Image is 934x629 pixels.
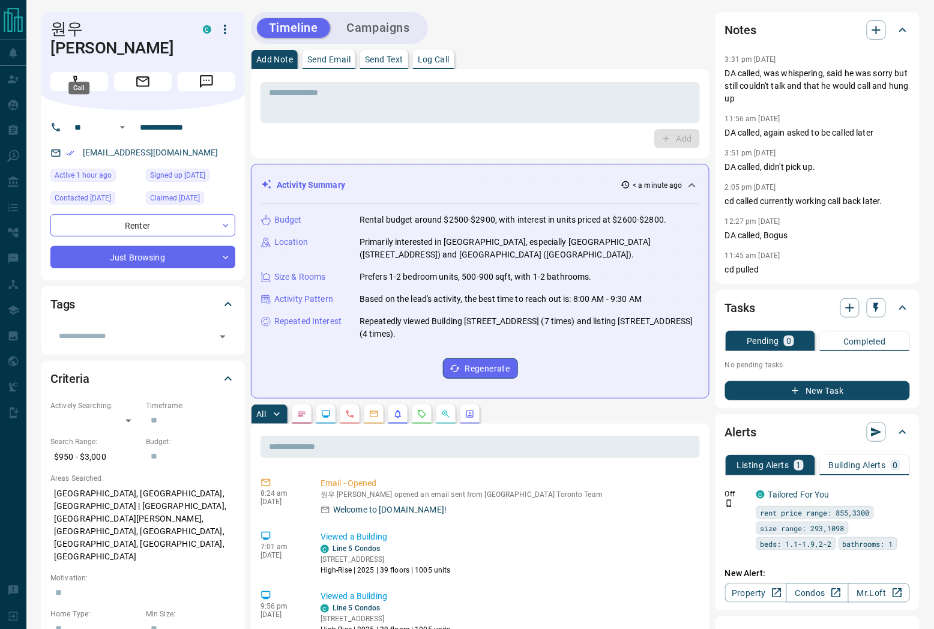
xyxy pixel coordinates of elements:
[321,490,695,500] p: 원우 [PERSON_NAME] opened an email sent from [GEOGRAPHIC_DATA] Toronto Team
[146,169,235,185] div: Sat Aug 30 2025
[50,369,89,388] h2: Criteria
[321,613,451,624] p: [STREET_ADDRESS]
[829,461,886,469] p: Building Alerts
[360,214,666,226] p: Rental budget around $2500-$2900, with interest in units priced at $2600-$2800.
[725,499,734,508] svg: Push Notification Only
[633,180,682,191] p: < a minute ago
[725,55,776,64] p: 3:31 pm [DATE]
[360,293,642,305] p: Based on the lead's activity, the best time to reach out is: 8:00 AM - 9:30 AM
[725,423,756,442] h2: Alerts
[365,55,403,64] p: Send Text
[50,295,75,314] h2: Tags
[893,461,898,469] p: 0
[843,337,886,346] p: Completed
[50,290,235,319] div: Tags
[261,174,699,196] div: Activity Summary< a minute ago
[756,490,765,499] div: condos.ca
[321,565,451,576] p: High-Rise | 2025 | 39 floors | 1005 units
[274,214,302,226] p: Budget
[345,409,355,419] svg: Calls
[50,246,235,268] div: Just Browsing
[50,609,140,619] p: Home Type:
[146,436,235,447] p: Budget:
[214,328,231,345] button: Open
[761,538,832,550] span: beds: 1.1-1.9,2-2
[50,436,140,447] p: Search Range:
[725,489,749,499] p: Off
[725,195,910,208] p: cd called currently working call back later.
[725,567,910,580] p: New Alert:
[725,293,910,322] div: Tasks
[68,82,89,94] div: Call
[418,55,450,64] p: Log Call
[150,169,205,181] span: Signed up [DATE]
[50,484,235,567] p: [GEOGRAPHIC_DATA], [GEOGRAPHIC_DATA], [GEOGRAPHIC_DATA] | [GEOGRAPHIC_DATA], [GEOGRAPHIC_DATA][PE...
[277,179,345,191] p: Activity Summary
[360,315,699,340] p: Repeatedly viewed Building [STREET_ADDRESS] (7 times) and listing [STREET_ADDRESS] (4 times).
[443,358,518,379] button: Regenerate
[257,18,330,38] button: Timeline
[114,72,172,91] span: Email
[261,498,303,506] p: [DATE]
[321,477,695,490] p: Email - Opened
[146,400,235,411] p: Timeframe:
[297,409,307,419] svg: Notes
[261,610,303,619] p: [DATE]
[274,236,308,248] p: Location
[725,217,780,226] p: 12:27 pm [DATE]
[333,504,447,516] p: Welcome to [DOMAIN_NAME]!
[261,602,303,610] p: 9:56 pm
[797,461,801,469] p: 1
[261,489,303,498] p: 8:24 am
[321,531,695,543] p: Viewed a Building
[848,583,910,603] a: Mr.Loft
[321,590,695,603] p: Viewed a Building
[725,298,755,318] h2: Tasks
[725,418,910,447] div: Alerts
[150,192,200,204] span: Claimed [DATE]
[321,409,331,419] svg: Lead Browsing Activity
[274,271,326,283] p: Size & Rooms
[307,55,351,64] p: Send Email
[274,315,342,328] p: Repeated Interest
[725,149,776,157] p: 3:51 pm [DATE]
[369,409,379,419] svg: Emails
[417,409,427,419] svg: Requests
[761,507,870,519] span: rent price range: 855,3300
[66,149,74,157] svg: Email Verified
[786,583,848,603] a: Condos
[843,538,893,550] span: bathrooms: 1
[360,236,699,261] p: Primarily interested in [GEOGRAPHIC_DATA], especially [GEOGRAPHIC_DATA] ([STREET_ADDRESS]) and [G...
[146,609,235,619] p: Min Size:
[146,191,235,208] div: Sat Aug 30 2025
[725,229,910,242] p: DA called, Bogus
[725,183,776,191] p: 2:05 pm [DATE]
[261,543,303,551] p: 7:01 am
[725,251,780,260] p: 11:45 am [DATE]
[50,473,235,484] p: Areas Searched:
[761,522,845,534] span: size range: 293,1098
[50,169,140,185] div: Tue Oct 14 2025
[725,115,780,123] p: 11:56 am [DATE]
[50,400,140,411] p: Actively Searching:
[737,461,789,469] p: Listing Alerts
[321,554,451,565] p: [STREET_ADDRESS]
[178,72,235,91] span: Message
[725,127,910,139] p: DA called, again asked to be called later
[786,337,791,345] p: 0
[768,490,830,499] a: Tailored For You
[203,25,211,34] div: condos.ca
[360,271,592,283] p: Prefers 1-2 bedroom units, 500-900 sqft, with 1-2 bathrooms.
[335,18,422,38] button: Campaigns
[261,551,303,559] p: [DATE]
[115,120,130,134] button: Open
[747,337,779,345] p: Pending
[55,169,112,181] span: Active 1 hour ago
[725,20,756,40] h2: Notes
[465,409,475,419] svg: Agent Actions
[333,604,380,612] a: Line 5 Condos
[50,214,235,236] div: Renter
[725,161,910,173] p: DA called, didn't pick up.
[256,55,293,64] p: Add Note
[725,356,910,374] p: No pending tasks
